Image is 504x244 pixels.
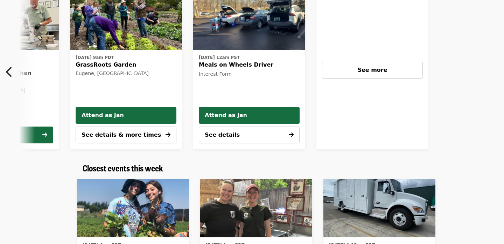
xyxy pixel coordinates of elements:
img: GrassRoots Garden Kitchen Clean-up organized by FOOD For Lane County [200,179,312,238]
i: arrow-right icon [289,131,294,138]
img: Mobile Pantry Distribution: Bethel School District organized by FOOD For Lane County [323,179,435,238]
img: Youth Farm organized by FOOD For Lane County [77,179,189,238]
div: Eugene, [GEOGRAPHIC_DATA] [76,70,176,76]
div: Closest events this week [77,163,427,173]
i: arrow-right icon [166,131,170,138]
time: [DATE] 12am PST [199,54,240,61]
a: Youth Farm [77,179,189,238]
span: See more [357,67,387,73]
i: arrow-right icon [42,131,47,138]
span: Meals on Wheels Driver [199,61,300,69]
span: Attend as Jan [82,111,170,120]
a: GrassRoots Garden Kitchen Clean-up [200,179,312,238]
a: See details for "Meals on Wheels Driver" [199,53,300,79]
span: Closest events this week [83,162,163,174]
button: Attend as Jan [199,107,300,124]
span: See details & more times [82,131,161,138]
button: See more [322,62,423,79]
button: See details [199,127,300,143]
a: See details for "GrassRoots Garden" [76,53,176,78]
a: Closest events this week [83,163,163,173]
span: Interest Form [199,71,232,77]
button: See details & more times [76,127,176,143]
time: [DATE] 9am PDT [76,54,114,61]
span: GrassRoots Garden [76,61,176,69]
span: Attend as Jan [205,111,294,120]
span: See details [205,131,240,138]
i: chevron-left icon [6,65,13,79]
button: Attend as Jan [76,107,176,124]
